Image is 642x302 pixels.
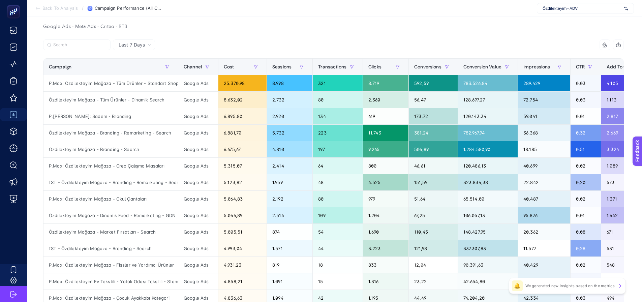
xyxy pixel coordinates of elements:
[218,75,267,91] div: 25.370,98
[218,257,267,273] div: 4.931,23
[119,41,145,48] span: Last 7 Days
[218,141,267,157] div: 6.675,67
[458,191,518,207] div: 65.514,00
[518,141,570,157] div: 18.185
[313,174,363,190] div: 48
[49,64,71,69] span: Campaign
[218,158,267,174] div: 5.315,07
[313,108,363,124] div: 134
[178,191,218,207] div: Google Ads
[313,158,363,174] div: 64
[313,273,363,290] div: 15
[218,207,267,223] div: 5.046,89
[43,224,178,240] div: Özdilekteyim Mağaza - Market Fırsatları - Search
[363,224,408,240] div: 1.690
[363,257,408,273] div: 833
[363,125,408,141] div: 11.743
[178,92,218,108] div: Google Ads
[518,207,570,223] div: 95.876
[267,273,312,290] div: 1.091
[43,75,178,91] div: P.Max: Özdilekteyim Mağaza - Tüm Ürünler - Standart Shopping
[267,207,312,223] div: 2.514
[571,92,601,108] div: 0,03
[184,64,202,69] span: Channel
[571,125,601,141] div: 0,32
[218,125,267,141] div: 6.881,70
[42,6,78,11] span: Back To Analysis
[38,22,629,31] div: Google Ads - Meta Ads - Criteo - RTB
[363,108,408,124] div: 619
[463,64,501,69] span: Conversion Value
[178,240,218,256] div: Google Ads
[571,108,601,124] div: 0,01
[178,125,218,141] div: Google Ads
[272,64,292,69] span: Sessions
[267,125,312,141] div: 5.732
[571,273,601,290] div: 0,03
[218,108,267,124] div: 6.895,80
[414,64,441,69] span: Conversions
[363,191,408,207] div: 979
[518,174,570,190] div: 22.842
[267,240,312,256] div: 1.571
[458,92,518,108] div: 128.697,27
[267,224,312,240] div: 874
[178,174,218,190] div: Google Ads
[518,257,570,273] div: 40.429
[409,207,458,223] div: 67,25
[95,6,162,11] span: Campaign Performance (All Channel)
[458,141,518,157] div: 1.284.580,90
[313,191,363,207] div: 80
[313,257,363,273] div: 18
[458,257,518,273] div: 90.391,63
[458,273,518,290] div: 42.654,80
[4,2,26,7] span: Feedback
[363,207,408,223] div: 1.204
[409,75,458,91] div: 592,59
[43,273,178,290] div: P.Max: Özdilekteyim Ev Tekstili - Yatak Odası Tekstili - Standart Shopping
[571,75,601,91] div: 0,03
[624,5,628,12] img: svg%3e
[409,125,458,141] div: 381,24
[43,92,178,108] div: Özdilekteyim Mağaza - Tüm Ürünler - Dinamik Search
[458,125,518,141] div: 782.967,94
[267,191,312,207] div: 2.192
[571,191,601,207] div: 0,02
[571,224,601,240] div: 0,08
[43,125,178,141] div: Özdilekteyim Mağaza - Branding - Remarketing - Search
[178,75,218,91] div: Google Ads
[363,174,408,190] div: 4.525
[458,174,518,190] div: 323.834,38
[368,64,381,69] span: Clicks
[458,158,518,174] div: 120.486,13
[363,92,408,108] div: 2.360
[518,108,570,124] div: 59.041
[409,240,458,256] div: 121,98
[218,240,267,256] div: 4.993,04
[571,257,601,273] div: 0,02
[576,64,585,69] span: CTR
[571,174,601,190] div: 0,20
[363,273,408,290] div: 1.316
[363,141,408,157] div: 9.265
[571,158,601,174] div: 0,02
[518,75,570,91] div: 289.429
[543,6,621,11] span: Özdilekteyim - ADV
[409,141,458,157] div: 506,89
[458,108,518,124] div: 120.143,34
[571,207,601,223] div: 0,01
[43,240,178,256] div: IST - Özdilekteyim Mağaza - Branding - Search
[409,174,458,190] div: 151,59
[178,224,218,240] div: Google Ads
[607,64,636,69] span: Add To Carts
[178,141,218,157] div: Google Ads
[53,42,106,48] input: Search
[218,224,267,240] div: 5.005,51
[267,75,312,91] div: 8.998
[363,158,408,174] div: 800
[218,273,267,290] div: 4.858,21
[178,273,218,290] div: Google Ads
[43,141,178,157] div: Özdilekteyim Mağaza - Branding - Search
[409,257,458,273] div: 12,04
[178,158,218,174] div: Google Ads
